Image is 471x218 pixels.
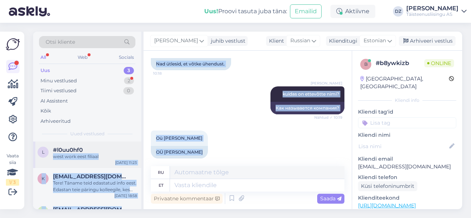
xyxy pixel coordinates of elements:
a: [URL][DOMAIN_NAME] [358,202,416,209]
div: Klienditugi [326,37,357,45]
div: Vaata siia [6,153,19,186]
p: Kliendi tag'id [358,108,456,116]
span: k [42,176,45,181]
div: Minu vestlused [40,77,77,85]
div: # b8ywkizb [376,59,424,68]
img: Askly Logo [6,37,20,51]
div: Klient [266,37,284,45]
span: kuidas on ettevõtte nimi? [283,91,339,97]
div: west work eest filiaal [53,153,137,160]
p: Klienditeekond [358,194,456,202]
span: Oü [PERSON_NAME] [156,135,202,141]
span: rimantasbru@gmail.com [53,206,130,213]
span: l [42,149,45,155]
div: [DATE] 11:23 [115,160,137,165]
div: Как называется компания? [270,102,344,114]
input: Lisa tag [358,117,456,128]
span: 10:19 [153,159,181,164]
div: Arhiveeri vestlus [399,36,456,46]
div: Täisteenusliisingu AS [406,11,458,17]
p: Kliendi telefon [358,174,456,181]
p: Kliendi nimi [358,131,456,139]
span: kristiine@tele2.com [53,173,130,180]
span: Otsi kliente [46,38,75,46]
div: [DATE] 18:58 [114,193,137,199]
a: [PERSON_NAME]Täisteenusliisingu AS [406,6,467,17]
div: DZ [393,6,403,17]
div: 2 [124,77,134,85]
div: [PERSON_NAME] [406,6,458,11]
span: 10:18 [153,71,181,76]
span: r [42,209,45,214]
div: Tiimi vestlused [40,87,77,94]
span: [PERSON_NAME] [311,81,342,86]
span: Saada [320,195,341,202]
div: et [159,179,163,192]
div: Aktiivne [330,5,375,18]
div: Kliendi info [358,97,456,104]
div: 0 [123,87,134,94]
span: Uued vestlused [70,131,105,137]
div: [GEOGRAPHIC_DATA], [GEOGRAPHIC_DATA] [360,75,449,90]
div: Kõik [40,107,51,115]
span: Russian [290,37,310,45]
div: Socials [117,53,135,62]
div: Tere! Täname teid edastatud info eest. Edastan teie päringu kolleegile, kes vaatab selle [PERSON_... [53,180,137,193]
div: Proovi tasuta juba täna: [204,7,287,16]
span: [PERSON_NAME] [154,37,198,45]
div: All [39,53,47,62]
b: Uus! [204,8,218,15]
div: Web [76,53,89,62]
p: Kliendi email [358,155,456,163]
div: Arhiveeritud [40,118,71,125]
div: OÜ [PERSON_NAME] [151,146,208,158]
div: juhib vestlust [208,37,245,45]
span: b [364,61,368,67]
div: Küsi telefoninumbrit [358,181,417,191]
div: ru [158,166,164,179]
input: Lisa nimi [358,142,448,150]
div: Uus [40,67,50,74]
p: [EMAIL_ADDRESS][DOMAIN_NAME] [358,163,456,171]
div: AI Assistent [40,97,68,105]
span: Estonian [364,37,386,45]
button: Emailid [290,4,322,18]
div: Nad ütlesid, et võtke ühendust. [151,58,231,70]
div: Privaatne kommentaar [151,194,223,204]
span: Nähtud ✓ 10:19 [314,115,342,120]
span: #l0uu0hf0 [53,147,83,153]
span: Online [424,59,454,67]
div: 1 / 3 [6,179,19,186]
div: 3 [124,67,134,74]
